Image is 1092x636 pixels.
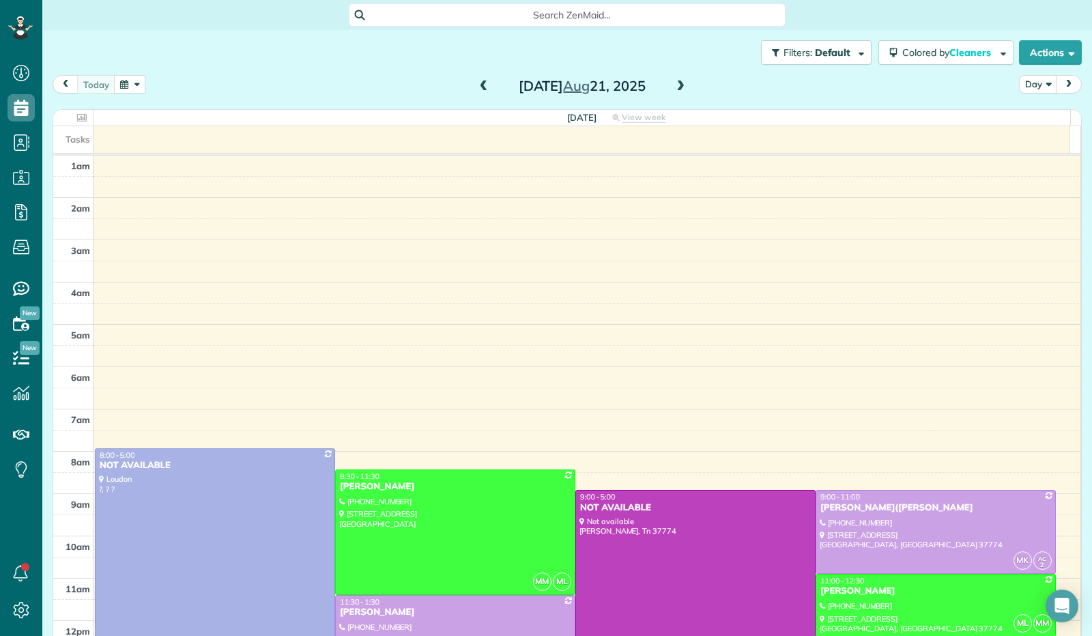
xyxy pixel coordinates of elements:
span: View week [622,112,665,123]
button: Filters: Default [761,40,872,65]
span: 8:30 - 11:30 [340,472,379,481]
div: NOT AVAILABLE [99,460,331,472]
span: 11:00 - 12:30 [820,576,865,586]
span: AC [1038,555,1046,562]
span: 10am [66,541,90,552]
span: MM [533,573,551,591]
span: MM [1033,614,1052,633]
div: Open Intercom Messenger [1046,590,1078,622]
span: Aug [563,77,590,94]
div: [PERSON_NAME] [820,586,1052,597]
button: Colored byCleaners [878,40,1014,65]
button: next [1056,75,1082,93]
span: Filters: [784,46,812,59]
span: 9am [71,499,90,510]
div: [PERSON_NAME] [339,481,571,493]
span: 11:30 - 1:30 [340,597,379,607]
span: 4am [71,287,90,298]
button: Day [1019,75,1057,93]
span: [DATE] [567,112,597,123]
a: Filters: Default [754,40,872,65]
span: New [20,306,40,320]
span: 8:00 - 5:00 [100,450,135,460]
span: 2am [71,203,90,214]
div: [PERSON_NAME] [339,607,571,618]
span: 7am [71,414,90,425]
small: 2 [1034,559,1051,572]
button: Actions [1019,40,1082,65]
span: 9:00 - 5:00 [580,492,616,502]
span: 8am [71,457,90,467]
span: 9:00 - 11:00 [820,492,860,502]
span: ML [553,573,571,591]
span: Colored by [902,46,996,59]
span: 3am [71,245,90,256]
h2: [DATE] 21, 2025 [497,78,667,93]
span: Tasks [66,134,90,145]
div: [PERSON_NAME]([PERSON_NAME] [820,502,1052,514]
span: 1am [71,160,90,171]
button: prev [53,75,78,93]
span: MK [1014,551,1032,570]
button: today [77,75,115,93]
span: 11am [66,583,90,594]
span: Default [815,46,851,59]
span: Cleaners [949,46,993,59]
span: 5am [71,330,90,341]
span: ML [1014,614,1032,633]
div: NOT AVAILABLE [579,502,811,514]
span: New [20,341,40,355]
span: 6am [71,372,90,383]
